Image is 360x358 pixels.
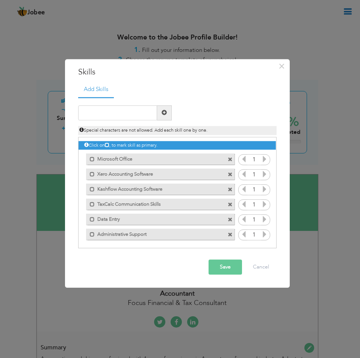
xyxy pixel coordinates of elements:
button: Save [209,259,242,275]
label: TaxCalc Communication Skills [95,199,203,208]
label: Administrative Support [95,229,203,238]
label: Microsoft Office [95,153,203,163]
label: Xero Accounting Software [95,168,203,178]
button: Close [276,60,288,72]
label: Kashflow Accounting Software [95,184,203,193]
h3: Skills [78,67,277,78]
a: Add Skills [78,82,114,98]
label: Data Entry [95,214,203,223]
span: Special characters are not allowed. Add each skill one by one. [79,127,207,133]
span: × [278,59,285,73]
div: Click on , to mark skill as primary. [79,141,275,150]
button: Cancel [245,259,277,275]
